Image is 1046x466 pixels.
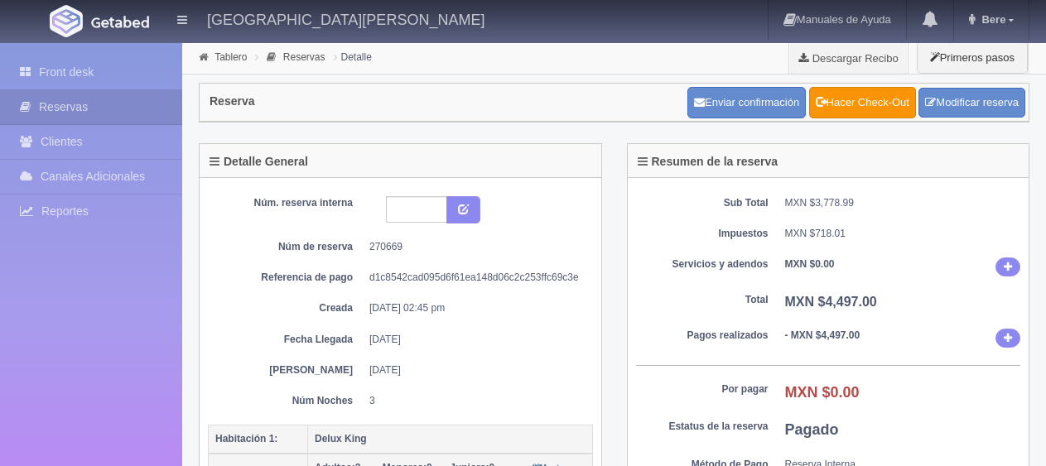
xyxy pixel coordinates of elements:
[220,333,353,347] dt: Fecha Llegada
[283,51,325,63] a: Reservas
[785,295,877,309] b: MXN $4,497.00
[785,196,1021,210] dd: MXN $3,778.99
[785,329,860,341] b: - MXN $4,497.00
[638,156,778,168] h4: Resumen de la reserva
[636,293,769,307] dt: Total
[636,257,769,271] dt: Servicios y adendos
[809,87,916,118] a: Hacer Check-Out
[220,363,353,377] dt: [PERSON_NAME]
[210,156,308,168] h4: Detalle General
[785,421,839,438] b: Pagado
[636,329,769,343] dt: Pagos realizados
[220,271,353,285] dt: Referencia de pago
[215,433,277,444] b: Habitación 1:
[50,5,83,37] img: Getabed
[308,425,593,454] th: Delux King
[687,87,806,118] button: Enviar confirmación
[369,333,581,347] dd: [DATE]
[636,382,769,396] dt: Por pagar
[917,41,1028,74] button: Primeros pasos
[636,420,769,434] dt: Estatus de la reserva
[789,41,908,74] a: Descargar Recibo
[369,301,581,315] dd: [DATE] 02:45 pm
[207,8,484,29] h4: [GEOGRAPHIC_DATA][PERSON_NAME]
[369,394,581,408] dd: 3
[220,196,353,210] dt: Núm. reserva interna
[918,88,1025,118] a: Modificar reserva
[785,227,1021,241] dd: MXN $718.01
[977,13,1005,26] span: Bere
[91,16,149,28] img: Getabed
[369,363,581,377] dd: [DATE]
[636,227,769,241] dt: Impuestos
[785,258,835,270] b: MXN $0.00
[220,240,353,254] dt: Núm de reserva
[215,51,247,63] a: Tablero
[220,301,353,315] dt: Creada
[210,95,255,108] h4: Reserva
[330,49,376,65] li: Detalle
[369,271,581,285] dd: d1c8542cad095d6f61ea148d06c2c253ffc69c3e
[636,196,769,210] dt: Sub Total
[369,240,581,254] dd: 270669
[785,384,860,401] b: MXN $0.00
[220,394,353,408] dt: Núm Noches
